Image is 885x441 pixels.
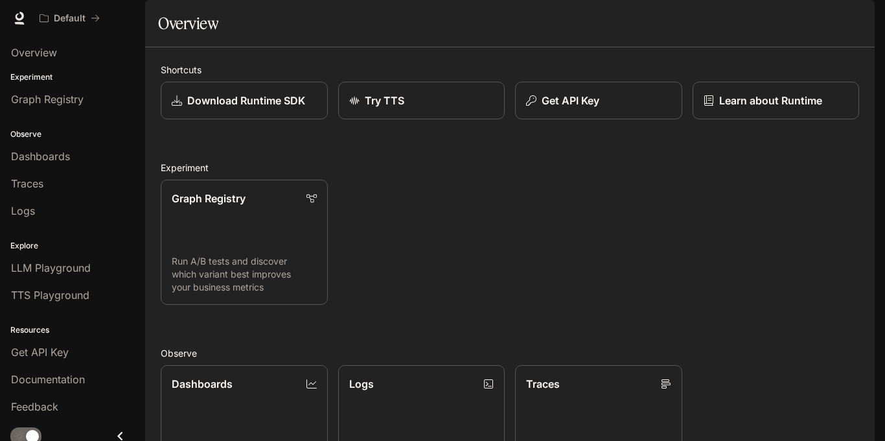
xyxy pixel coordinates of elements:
p: Try TTS [365,93,404,108]
a: Try TTS [338,82,505,119]
h1: Overview [158,10,218,36]
p: Dashboards [172,376,233,392]
p: Run A/B tests and discover which variant best improves your business metrics [172,255,317,294]
h2: Observe [161,346,859,360]
h2: Shortcuts [161,63,859,77]
button: Get API Key [515,82,682,119]
button: All workspaces [34,5,106,31]
p: Logs [349,376,374,392]
p: Learn about Runtime [719,93,822,108]
a: Graph RegistryRun A/B tests and discover which variant best improves your business metrics [161,180,328,305]
p: Traces [526,376,560,392]
a: Download Runtime SDK [161,82,328,119]
p: Get API Key [542,93,599,108]
p: Graph Registry [172,191,246,206]
p: Default [54,13,86,24]
a: Learn about Runtime [693,82,860,119]
p: Download Runtime SDK [187,93,305,108]
h2: Experiment [161,161,859,174]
